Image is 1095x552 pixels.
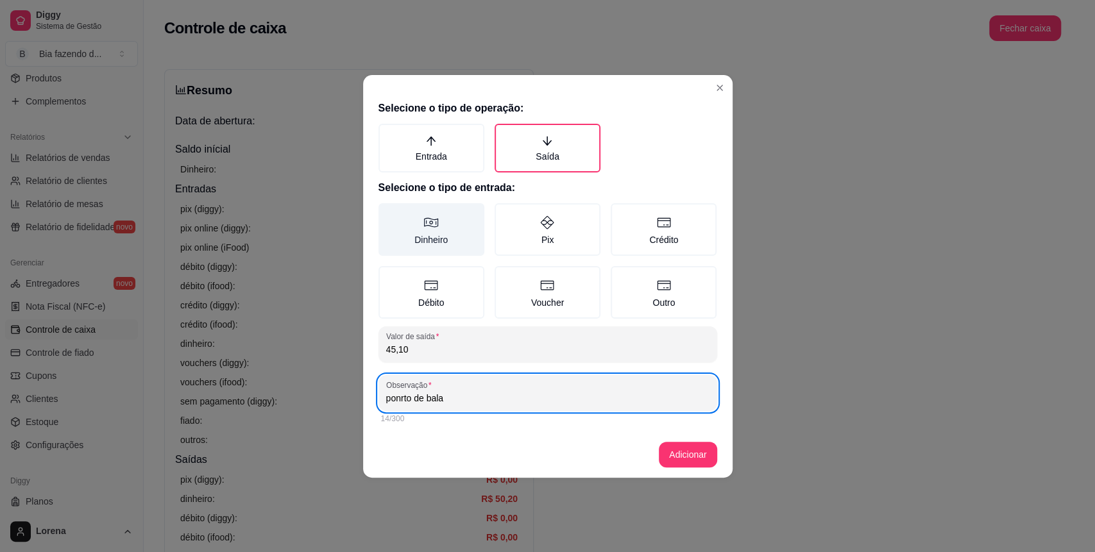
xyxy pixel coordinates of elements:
[381,414,715,424] div: 14/300
[541,135,553,147] span: arrow-down
[659,442,717,467] button: Adicionar
[378,203,484,256] label: Dinheiro
[611,203,717,256] label: Crédito
[386,392,709,405] input: Observação
[378,266,484,319] label: Débito
[378,124,484,172] label: Entrada
[495,203,600,256] label: Pix
[495,266,600,319] label: Voucher
[378,180,717,196] h2: Selecione o tipo de entrada:
[611,266,717,319] label: Outro
[378,101,717,116] h2: Selecione o tipo de operação:
[495,124,600,172] label: Saída
[425,135,437,147] span: arrow-up
[386,343,709,356] input: Valor de saída
[709,78,730,98] button: Close
[386,380,436,390] label: Observação
[386,331,443,342] label: Valor de saída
